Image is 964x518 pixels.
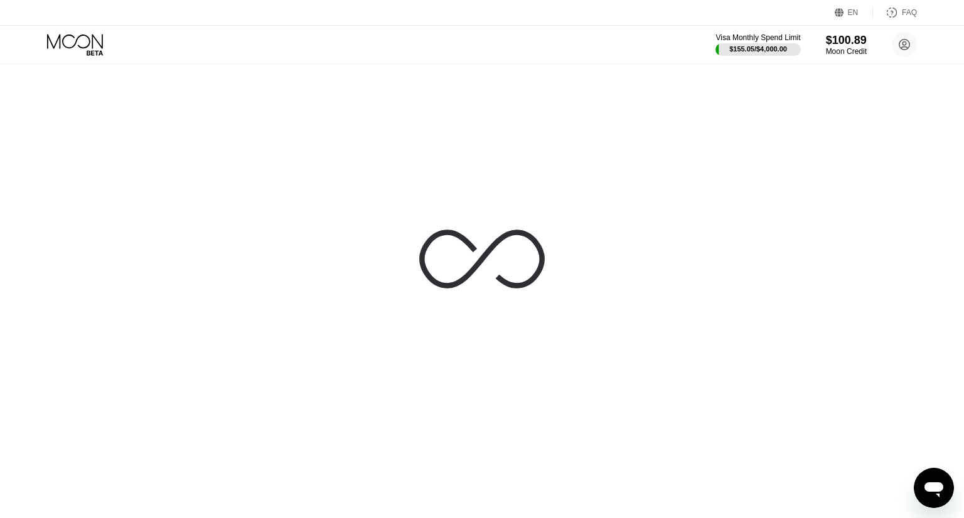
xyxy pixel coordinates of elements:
div: $155.05 / $4,000.00 [729,45,787,53]
div: EN [848,8,859,17]
div: $100.89 [826,34,867,47]
div: FAQ [873,6,917,19]
div: $100.89Moon Credit [826,34,867,56]
div: Moon Credit [826,47,867,56]
div: EN [835,6,873,19]
div: Visa Monthly Spend Limit [715,33,800,42]
div: FAQ [902,8,917,17]
div: Visa Monthly Spend Limit$155.05/$4,000.00 [715,33,800,56]
iframe: Button to launch messaging window [914,468,954,508]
